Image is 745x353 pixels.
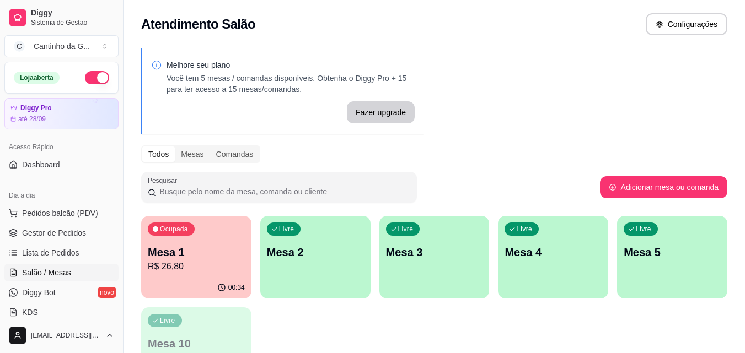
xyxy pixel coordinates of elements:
p: Você tem 5 mesas / comandas disponíveis. Obtenha o Diggy Pro + 15 para ter acesso a 15 mesas/coma... [167,73,415,95]
div: Dia a dia [4,187,119,204]
a: DiggySistema de Gestão [4,4,119,31]
p: Livre [517,225,532,233]
p: 00:34 [228,283,245,292]
p: Mesa 10 [148,336,245,351]
span: KDS [22,307,38,318]
a: Diggy Botnovo [4,284,119,301]
div: Cantinho da G ... [34,41,90,52]
button: Alterar Status [85,71,109,84]
button: Select a team [4,35,119,57]
div: Todos [142,146,175,162]
button: Fazer upgrade [347,101,415,123]
button: OcupadaMesa 1R$ 26,8000:34 [141,216,251,298]
p: R$ 26,80 [148,260,245,273]
span: Sistema de Gestão [31,18,114,27]
button: Pedidos balcão (PDV) [4,204,119,222]
span: Diggy [31,8,114,18]
p: Livre [398,225,414,233]
div: Comandas [210,146,260,162]
p: Livre [160,316,175,325]
button: LivreMesa 4 [498,216,608,298]
article: Diggy Pro [20,104,52,112]
span: [EMAIL_ADDRESS][DOMAIN_NAME] [31,331,101,340]
div: Mesas [175,146,210,162]
div: Loja aberta [14,72,60,84]
span: C [14,41,25,52]
input: Pesquisar [156,186,410,197]
button: LivreMesa 2 [260,216,371,298]
a: Gestor de Pedidos [4,224,119,242]
button: Adicionar mesa ou comanda [600,176,727,198]
a: Lista de Pedidos [4,244,119,262]
label: Pesquisar [148,176,181,185]
a: Salão / Mesas [4,264,119,281]
span: Dashboard [22,159,60,170]
article: até 28/09 [18,115,46,123]
a: Diggy Proaté 28/09 [4,98,119,129]
div: Acesso Rápido [4,138,119,156]
span: Pedidos balcão (PDV) [22,208,98,219]
button: Configurações [646,13,727,35]
span: Diggy Bot [22,287,56,298]
span: Salão / Mesas [22,267,71,278]
p: Melhore seu plano [167,59,415,70]
p: Livre [636,225,651,233]
p: Mesa 4 [505,245,602,260]
p: Mesa 3 [386,245,483,260]
button: LivreMesa 3 [379,216,490,298]
p: Mesa 2 [267,245,364,260]
button: [EMAIL_ADDRESS][DOMAIN_NAME] [4,322,119,349]
h2: Atendimento Salão [141,15,255,33]
span: Gestor de Pedidos [22,227,86,238]
p: Mesa 5 [624,245,721,260]
p: Livre [279,225,294,233]
span: Lista de Pedidos [22,247,79,258]
a: Dashboard [4,156,119,173]
a: KDS [4,303,119,321]
p: Mesa 1 [148,245,245,260]
p: Ocupada [160,225,188,233]
button: LivreMesa 5 [617,216,727,298]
